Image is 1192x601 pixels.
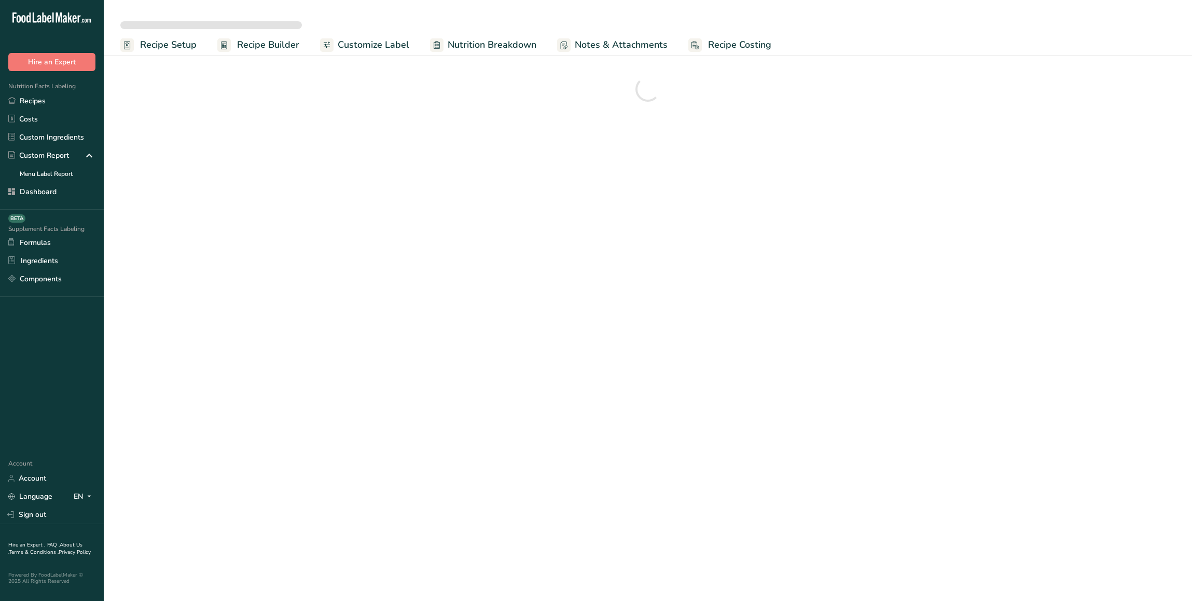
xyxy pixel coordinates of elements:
[688,33,771,57] a: Recipe Costing
[8,541,82,556] a: About Us .
[430,33,536,57] a: Nutrition Breakdown
[120,33,197,57] a: Recipe Setup
[47,541,60,549] a: FAQ .
[448,38,536,52] span: Nutrition Breakdown
[8,487,52,506] a: Language
[575,38,668,52] span: Notes & Attachments
[8,53,95,71] button: Hire an Expert
[9,549,59,556] a: Terms & Conditions .
[8,541,45,549] a: Hire an Expert .
[237,38,299,52] span: Recipe Builder
[8,214,25,223] div: BETA
[708,38,771,52] span: Recipe Costing
[217,33,299,57] a: Recipe Builder
[320,33,409,57] a: Customize Label
[59,549,91,556] a: Privacy Policy
[8,150,69,161] div: Custom Report
[140,38,197,52] span: Recipe Setup
[8,572,95,584] div: Powered By FoodLabelMaker © 2025 All Rights Reserved
[338,38,409,52] span: Customize Label
[557,33,668,57] a: Notes & Attachments
[74,490,95,503] div: EN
